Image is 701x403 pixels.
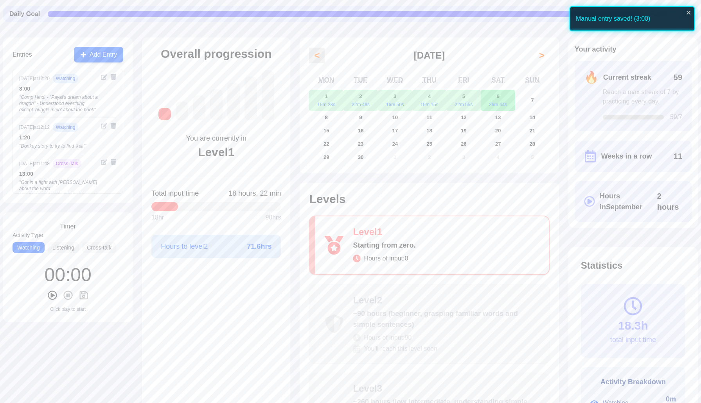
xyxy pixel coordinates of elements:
button: September 25, 2025 [412,137,447,151]
div: 1 : 20 [19,134,98,141]
div: Level 6: ~1,750 hours (advanced, understanding native media with effort) [244,77,257,120]
abbr: Wednesday [387,76,403,84]
button: September 7, 2025 [515,90,550,111]
button: Add Entry [74,47,123,62]
div: Level 1: Starting from zero. [158,108,171,120]
div: 15m 28s [309,102,343,108]
h3: Activity Breakdown [590,376,676,387]
span: Hours in September [600,191,657,212]
abbr: September 3, 2025 [394,93,396,99]
div: Level 2: ~90 hours (beginner, grasping familiar words and simple sentences) [176,102,188,120]
button: September 28, 2025 [515,137,550,151]
button: September 20, 2025 [481,124,515,137]
button: September 2, 202522m 49s [343,90,378,111]
button: September 18, 2025 [412,124,447,137]
span: Weeks in a row [601,151,652,162]
span: Hours of input: 0 [364,254,408,263]
div: Level 2 [353,294,539,307]
button: September 6, 202526m 44s [481,90,515,111]
button: > [534,48,550,63]
button: Delete entry [110,123,117,129]
h3: Timer [60,222,75,231]
div: 3 : 00 [19,85,98,93]
span: cross-talk [53,159,81,168]
div: " Got in a fight with [PERSON_NAME] about the word "kait/[PERSON_NAME]" that I heard him and [PER... [19,179,98,235]
div: total input time [610,334,656,345]
abbr: September 5, 2025 [462,93,465,99]
span: 11 [674,151,682,162]
div: ~90 hours (beginner, grasping familiar words and simple sentences) [353,308,539,330]
button: October 5, 2025 [515,151,550,164]
abbr: September 13, 2025 [495,114,501,120]
button: September 15, 2025 [309,124,343,137]
button: Cross-talk [82,242,116,253]
abbr: September 28, 2025 [529,141,535,147]
abbr: September 12, 2025 [461,114,467,120]
abbr: October 4, 2025 [496,154,499,160]
abbr: September 15, 2025 [324,128,329,134]
button: Edit entry [101,74,107,80]
button: Delete entry [110,74,117,80]
div: Level 1 [353,226,539,238]
h3: Entries [13,50,32,59]
span: Current streak [603,72,651,83]
abbr: Sunday [525,76,539,84]
button: September 22, 2025 [309,137,343,151]
button: September 12, 2025 [446,111,481,124]
abbr: September 17, 2025 [392,128,398,134]
h2: Overall progression [161,47,271,61]
button: September 21, 2025 [515,124,550,137]
button: September 14, 2025 [515,111,550,124]
h2: Levels [309,192,549,206]
div: Manual entry saved! (3:00) [570,6,695,31]
span: Daily Goal [9,9,40,19]
button: September 29, 2025 [309,151,343,164]
button: October 2, 2025 [412,151,447,164]
abbr: September 14, 2025 [529,114,535,120]
button: September 11, 2025 [412,111,447,124]
div: [DATE] at 11:48 [19,160,50,167]
span: Click to toggle between decimal and time format [228,188,281,199]
button: October 4, 2025 [481,151,515,164]
abbr: September 22, 2025 [324,141,329,147]
abbr: September 10, 2025 [392,114,398,120]
button: September 3, 202516m 50s [378,90,412,111]
div: Level 7: ~2,625 hours (near-native, understanding most media and conversations fluently) [262,70,274,120]
span: 71.6 hrs [247,241,271,252]
span: 59 /7 [670,112,682,122]
abbr: September 23, 2025 [358,141,364,147]
button: September 27, 2025 [481,137,515,151]
div: [DATE] at 12:12 [19,124,50,130]
button: September 8, 2025 [309,111,343,124]
div: " Comp Hindi - "Payal's dream about a dragon" - Understood everthing except 'buggle mein' about t... [19,94,98,113]
div: 26m 44s [481,102,515,108]
div: Level 1 [198,145,234,159]
abbr: October 3, 2025 [462,154,465,160]
span: 18 hr [151,213,164,222]
button: September 30, 2025 [343,151,378,164]
button: Listening [48,242,79,253]
abbr: October 2, 2025 [428,154,431,160]
abbr: September 29, 2025 [324,154,329,160]
div: 18.3h [618,319,648,333]
h2: Statistics [581,259,685,272]
button: September 5, 202522m 55s [446,90,481,111]
abbr: September 21, 2025 [529,128,535,134]
button: Edit entry [101,123,107,129]
span: 59 [674,72,682,83]
abbr: September 27, 2025 [495,141,501,147]
div: Level 3 [353,382,539,395]
abbr: Friday [458,76,469,84]
abbr: October 5, 2025 [531,154,534,160]
abbr: September 6, 2025 [496,93,499,99]
button: September 9, 2025 [343,111,378,124]
button: September 26, 2025 [446,137,481,151]
button: < [309,48,325,63]
span: You'll reach this level soon [364,344,437,353]
button: September 19, 2025 [446,124,481,137]
div: " Donkey story to try to find 'kait' " [19,143,98,149]
button: Edit entry [101,159,107,165]
span: Click to toggle between decimal and time format [657,191,682,212]
button: close [686,9,692,16]
abbr: September 20, 2025 [495,128,501,134]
